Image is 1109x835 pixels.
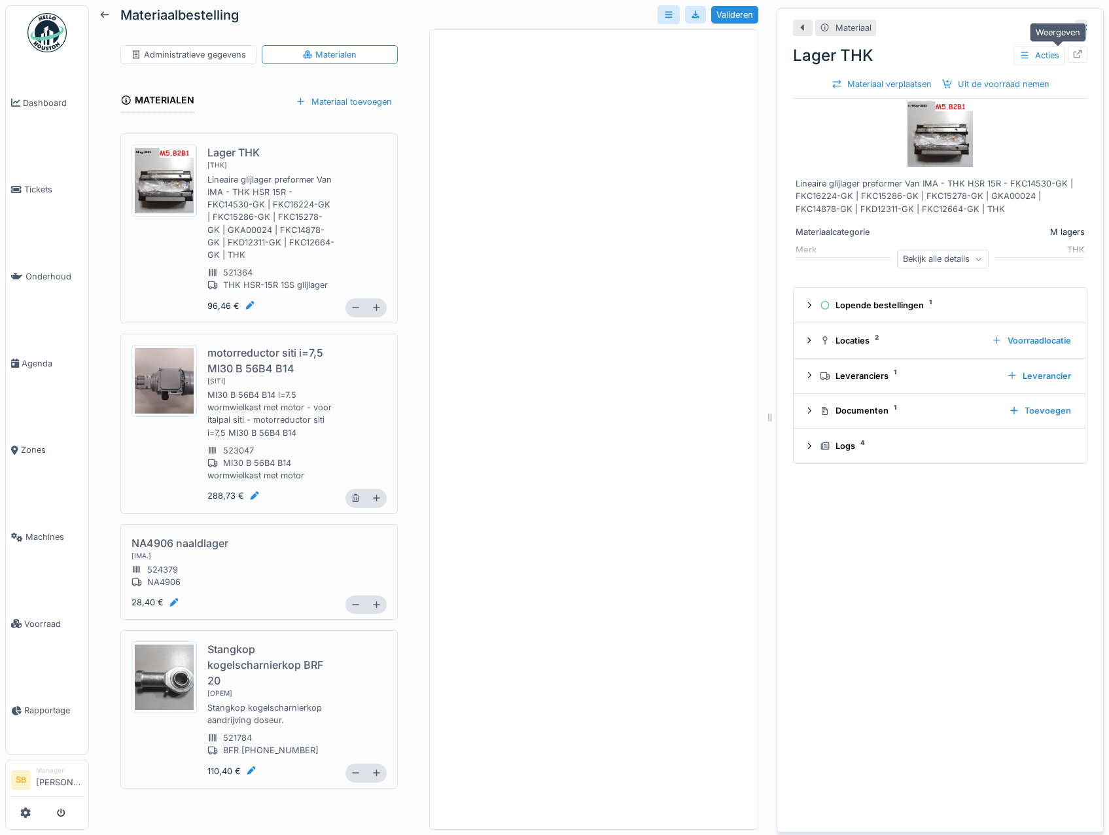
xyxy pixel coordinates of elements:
[799,364,1082,388] summary: Leveranciers1Leverancier
[897,249,989,268] div: Bekijk alle details
[799,434,1082,458] summary: Logs4
[132,576,181,588] div: NA4906
[207,279,328,291] div: THK HSR-15R 1SS glijlager
[207,489,260,502] div: 288,73 €
[132,563,181,576] div: 524379
[22,357,83,370] span: Agenda
[11,766,83,797] a: SB Manager[PERSON_NAME]
[120,90,194,113] div: Materialen
[207,386,335,442] div: MI30 B 56B4 B14 i=7.5 wormwielkast met motor - voor italpal siti - motorreductor siti i=7,5 MI30 ...
[1002,367,1076,385] div: Leverancier
[36,766,83,775] div: Manager
[132,596,179,609] div: 28,40 €
[207,171,335,264] div: Lineaire glijlager preformer Van IMA - THK HSR 15R - FKC14530-GK | FKC16224-GK | FKC15286-GK | FK...
[26,270,83,283] span: Onderhoud
[302,48,357,61] div: Materialen
[207,732,319,744] div: 521784
[36,766,83,794] li: [PERSON_NAME]
[207,444,335,457] div: 523047
[793,44,1087,67] div: Lager THK
[6,667,88,755] a: Rapportage
[24,618,83,630] span: Voorraad
[6,60,88,147] a: Dashboard
[799,293,1082,317] summary: Lopende bestellingen1
[207,145,260,160] div: Lager THK
[135,148,194,213] img: ol8gijwy24qspftbvqu7ur31j0ic
[711,6,758,24] div: Valideren
[1013,46,1065,65] div: Acties
[131,48,246,61] div: Administratieve gegevens
[820,299,1071,311] div: Lopende bestellingen
[826,75,937,93] div: Materiaal verplaatsen
[24,183,83,196] span: Tickets
[135,645,194,710] img: xmofrjjq293mk84v216d2kiwm3j4
[21,444,83,456] span: Zones
[27,13,67,52] img: Badge_color-CXgf-gQk.svg
[820,370,996,382] div: Leveranciers
[820,440,1071,452] div: Logs
[207,744,319,756] div: BFR [PHONE_NUMBER]
[987,332,1076,349] div: Voorraadlocatie
[132,551,151,561] div: [ IMA. ]
[937,75,1055,93] div: Uit de voorraad nemen
[290,92,398,111] div: Materiaal toevoegen
[6,580,88,667] a: Voorraad
[23,97,83,109] span: Dashboard
[820,334,981,347] div: Locaties
[207,457,335,482] div: MI30 B 56B4 B14 wormwielkast met motor
[120,7,239,23] h5: Materiaalbestelling
[6,147,88,234] a: Tickets
[6,233,88,320] a: Onderhoud
[207,160,227,170] div: [ THK ]
[207,688,232,698] div: [ OPEM ]
[132,535,228,551] div: NA4906 naaldlager
[836,22,871,34] div: Materiaal
[6,493,88,580] a: Machines
[799,399,1082,423] summary: Documenten1Toevoegen
[796,226,894,238] div: Materiaalcategorie
[6,407,88,494] a: Zones
[899,226,1085,238] div: M lagers
[907,101,973,167] img: Lager THK
[24,704,83,717] span: Rapportage
[207,699,335,729] div: Stangkop kogelscharnierkop aandrijving doseur.
[207,376,226,386] div: [ siti ]
[135,348,194,414] img: 17w1v1yxudigusxpvqiwesxmctam
[207,765,256,777] div: 110,40 €
[207,300,255,312] div: 96,46 €
[799,329,1082,353] summary: Locaties2Voorraadlocatie
[26,531,83,543] span: Machines
[207,345,335,376] div: motorreductor siti i=7,5 MI30 B 56B4 B14
[6,320,88,407] a: Agenda
[207,266,328,279] div: 521364
[1004,402,1076,419] div: Toevoegen
[207,641,335,688] div: Stangkop kogelscharnierkop BRF 20
[11,770,31,790] li: SB
[1030,23,1086,42] div: Weergeven
[820,404,998,417] div: Documenten
[796,177,1085,215] div: Lineaire glijlager preformer Van IMA - THK HSR 15R - FKC14530-GK | FKC16224-GK | FKC15286-GK | FK...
